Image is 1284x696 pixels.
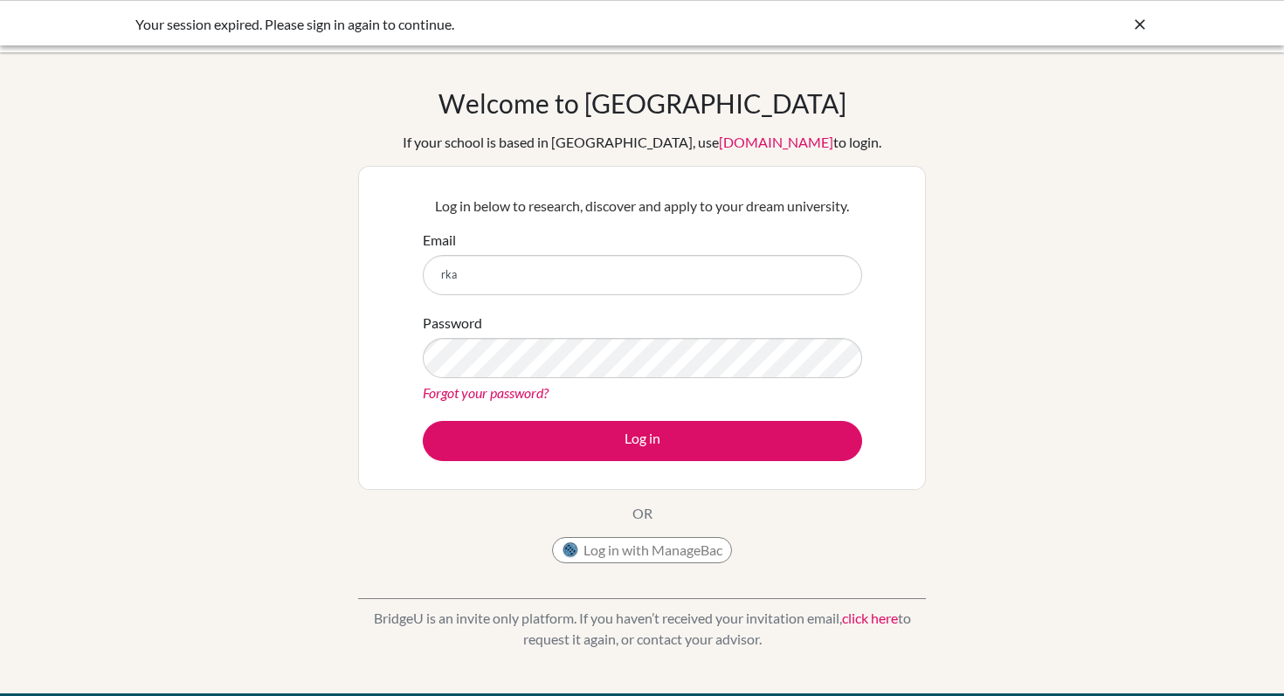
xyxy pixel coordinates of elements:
p: BridgeU is an invite only platform. If you haven’t received your invitation email, to request it ... [358,608,926,650]
a: click here [842,610,898,626]
p: OR [632,503,652,524]
p: Log in below to research, discover and apply to your dream university. [423,196,862,217]
label: Email [423,230,456,251]
div: If your school is based in [GEOGRAPHIC_DATA], use to login. [403,132,881,153]
button: Log in with ManageBac [552,537,732,563]
a: Forgot your password? [423,384,549,401]
div: Your session expired. Please sign in again to continue. [135,14,887,35]
label: Password [423,313,482,334]
h1: Welcome to [GEOGRAPHIC_DATA] [438,87,846,119]
a: [DOMAIN_NAME] [719,134,833,150]
button: Log in [423,421,862,461]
